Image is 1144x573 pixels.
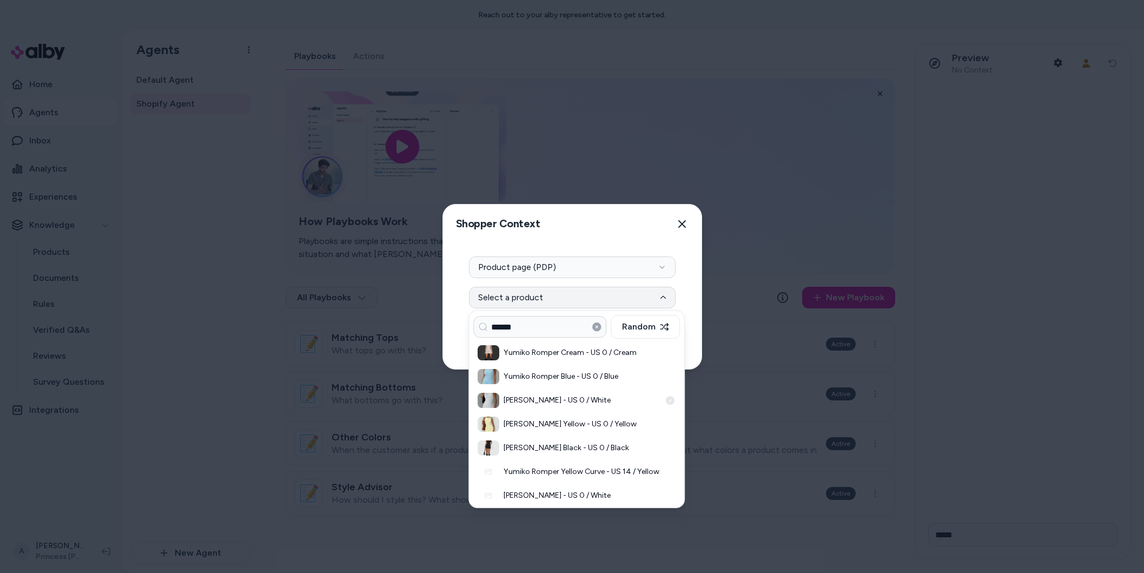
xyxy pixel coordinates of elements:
img: Yumiko Romper Cream - US 0 / Cream [478,345,499,360]
img: Yumiko Romper White - US 0 / White [478,393,499,408]
h3: Yumiko Romper Cream - US 0 / Cream [504,347,660,358]
h3: Yumiko Romper Yellow Curve - US 14 / Yellow [504,466,660,477]
button: Select a product [469,287,676,308]
h3: [PERSON_NAME] - US 0 / White [504,490,660,501]
button: Random [611,315,680,339]
h3: Yumiko Romper Blue - US 0 / Blue [504,371,660,382]
h3: [PERSON_NAME] Yellow - US 0 / Yellow [504,419,660,430]
h3: [PERSON_NAME] Black - US 0 / Black [504,443,660,453]
img: Yumiko Romper Yellow - US 0 / Yellow [478,417,499,432]
h3: [PERSON_NAME] - US 0 / White [504,395,660,406]
img: Yumiko Romper Blue - US 0 / Blue [478,369,499,384]
h2: Shopper Context [452,213,540,235]
img: Yumiko Romper Black - US 0 / Black [478,440,499,456]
